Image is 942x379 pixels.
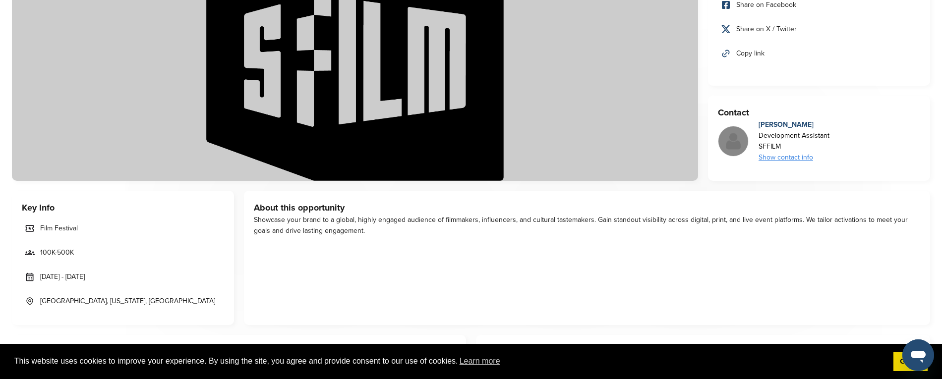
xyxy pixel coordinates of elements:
span: Film Festival [40,223,78,234]
a: learn more about cookies [458,354,502,369]
span: Copy link [736,48,765,59]
span: [GEOGRAPHIC_DATA], [US_STATE], [GEOGRAPHIC_DATA] [40,296,215,307]
div: Showcase your brand to a global, highly engaged audience of filmmakers, influencers, and cultural... [254,215,920,236]
img: Missing [718,126,748,156]
h3: About this opportunity [254,201,920,215]
div: Development Assistant [759,130,829,141]
iframe: Button to launch messaging window [902,339,934,371]
a: dismiss cookie message [893,352,928,372]
div: SFFILM [759,141,829,152]
span: Share on X / Twitter [736,24,797,35]
a: Share on X / Twitter [718,19,920,40]
div: Show contact info [759,152,829,163]
div: [PERSON_NAME] [759,119,829,130]
h3: Contact [718,106,920,119]
span: 100K-500K [40,247,74,258]
h3: Key Info [22,201,224,215]
span: [DATE] - [DATE] [40,271,85,282]
span: This website uses cookies to improve your experience. By using the site, you agree and provide co... [14,354,885,369]
a: Copy link [718,43,920,64]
